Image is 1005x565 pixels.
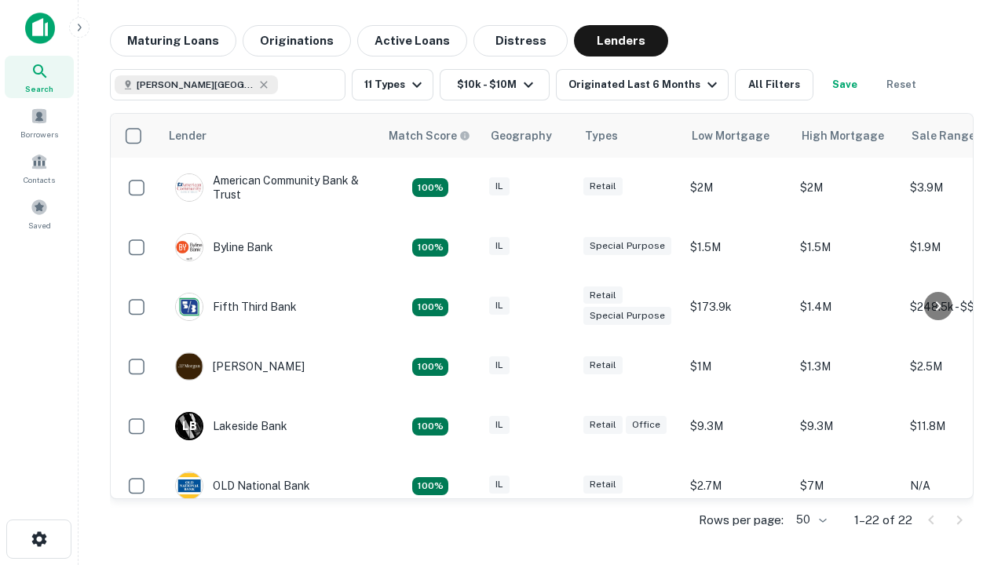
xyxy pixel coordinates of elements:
[583,237,671,255] div: Special Purpose
[792,158,902,217] td: $2M
[576,114,682,158] th: Types
[175,233,273,261] div: Byline Bank
[176,353,203,380] img: picture
[583,177,623,195] div: Retail
[489,356,510,374] div: IL
[491,126,552,145] div: Geography
[473,25,568,56] button: Distress
[5,147,74,189] a: Contacts
[25,13,55,44] img: capitalize-icon.png
[412,417,448,436] div: Matching Properties: 3, hasApolloMatch: undefined
[489,416,510,434] div: IL
[568,75,722,94] div: Originated Last 6 Months
[792,114,902,158] th: High Mortgage
[489,237,510,255] div: IL
[792,337,902,396] td: $1.3M
[583,416,623,434] div: Retail
[412,298,448,317] div: Matching Properties: 2, hasApolloMatch: undefined
[792,277,902,337] td: $1.4M
[583,356,623,374] div: Retail
[481,114,576,158] th: Geography
[792,396,902,456] td: $9.3M
[626,416,667,434] div: Office
[175,352,305,381] div: [PERSON_NAME]
[489,177,510,195] div: IL
[175,293,297,321] div: Fifth Third Bank
[182,418,196,435] p: L B
[389,127,467,144] h6: Match Score
[682,337,792,396] td: $1M
[412,178,448,197] div: Matching Properties: 2, hasApolloMatch: undefined
[682,456,792,516] td: $2.7M
[574,25,668,56] button: Lenders
[176,174,203,201] img: picture
[820,69,870,100] button: Save your search to get updates of matches that match your search criteria.
[25,82,53,95] span: Search
[5,192,74,235] a: Saved
[489,297,510,315] div: IL
[583,286,623,304] div: Retail
[24,173,55,186] span: Contacts
[175,173,364,202] div: American Community Bank & Trust
[352,69,433,100] button: 11 Types
[692,126,769,145] div: Low Mortgage
[682,114,792,158] th: Low Mortgage
[854,511,912,530] p: 1–22 of 22
[159,114,379,158] th: Lender
[5,101,74,144] a: Borrowers
[682,217,792,277] td: $1.5M
[699,511,784,530] p: Rows per page:
[489,476,510,494] div: IL
[790,508,829,531] div: 50
[682,277,792,337] td: $173.9k
[412,358,448,377] div: Matching Properties: 2, hasApolloMatch: undefined
[926,439,1005,515] iframe: Chat Widget
[28,219,51,231] span: Saved
[912,126,975,145] div: Sale Range
[583,476,623,494] div: Retail
[110,25,236,56] button: Maturing Loans
[682,396,792,456] td: $9.3M
[243,25,351,56] button: Originations
[583,307,671,325] div: Special Purpose
[792,217,902,277] td: $1.5M
[412,477,448,496] div: Matching Properties: 2, hasApolloMatch: undefined
[876,69,926,100] button: Reset
[5,56,74,98] a: Search
[440,69,550,100] button: $10k - $10M
[137,78,254,92] span: [PERSON_NAME][GEOGRAPHIC_DATA], [GEOGRAPHIC_DATA]
[735,69,813,100] button: All Filters
[169,126,206,145] div: Lender
[176,472,203,499] img: picture
[176,293,203,320] img: picture
[585,126,618,145] div: Types
[357,25,467,56] button: Active Loans
[682,158,792,217] td: $2M
[175,472,310,500] div: OLD National Bank
[175,412,287,440] div: Lakeside Bank
[176,234,203,261] img: picture
[556,69,729,100] button: Originated Last 6 Months
[792,456,902,516] td: $7M
[20,128,58,140] span: Borrowers
[389,127,470,144] div: Capitalize uses an advanced AI algorithm to match your search with the best lender. The match sco...
[802,126,884,145] div: High Mortgage
[412,239,448,257] div: Matching Properties: 2, hasApolloMatch: undefined
[379,114,481,158] th: Capitalize uses an advanced AI algorithm to match your search with the best lender. The match sco...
